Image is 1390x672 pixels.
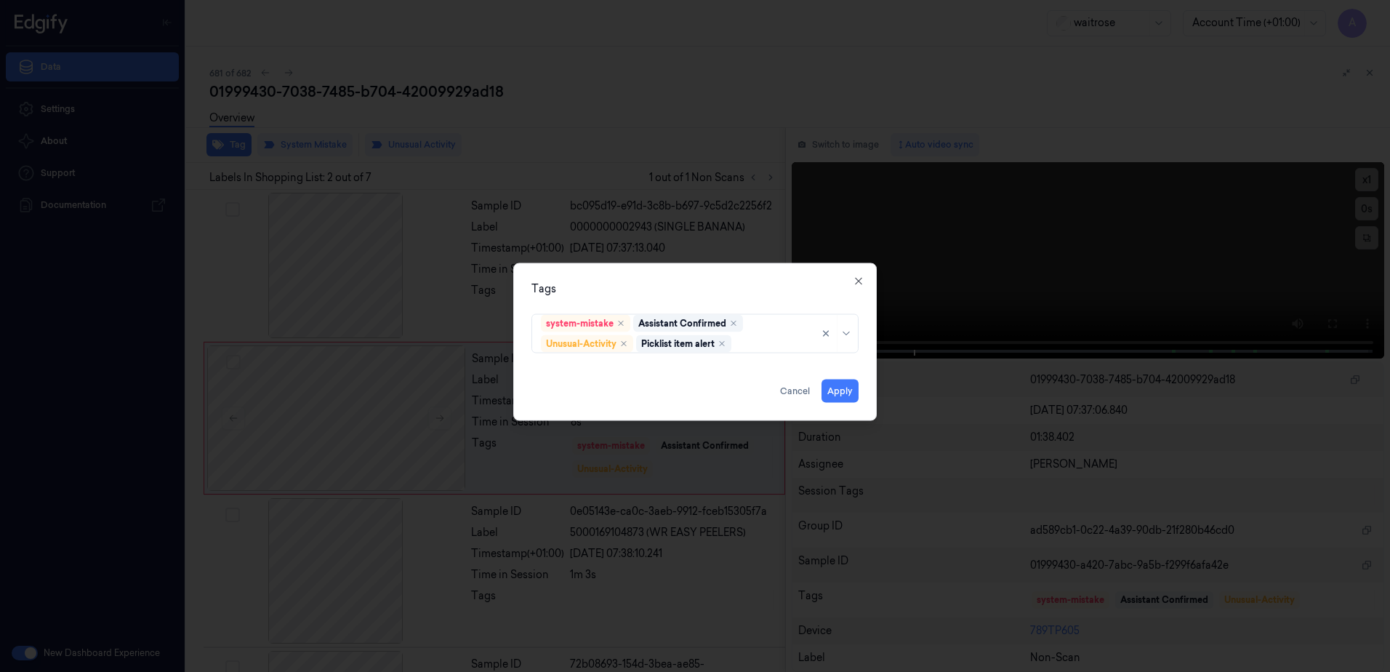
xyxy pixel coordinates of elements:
[774,380,816,403] button: Cancel
[821,380,859,403] button: Apply
[729,319,738,328] div: Remove ,Assistant Confirmed
[546,337,616,351] div: Unusual-Activity
[718,340,726,348] div: Remove ,Picklist item alert
[619,340,628,348] div: Remove ,Unusual-Activity
[546,317,614,330] div: system-mistake
[638,317,726,330] div: Assistant Confirmed
[616,319,625,328] div: Remove ,system-mistake
[641,337,715,351] div: Picklist item alert
[531,281,859,297] div: Tags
